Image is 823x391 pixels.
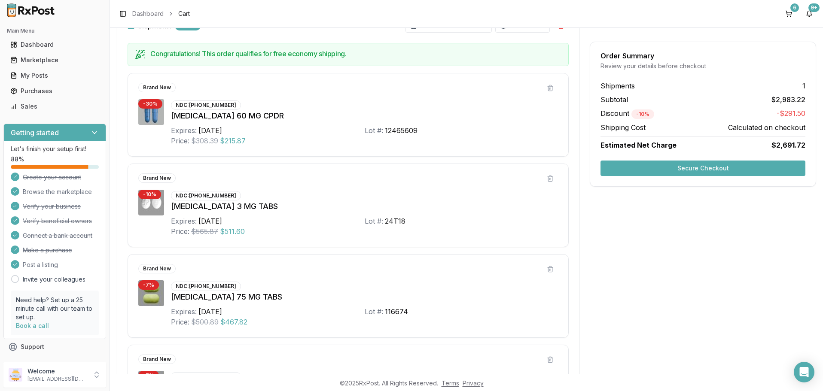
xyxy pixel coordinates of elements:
img: RxPost Logo [3,3,58,17]
div: Brand New [138,173,176,183]
button: Secure Checkout [600,161,805,176]
span: 1 [802,81,805,91]
span: $2,983.22 [771,94,805,105]
div: Marketplace [10,56,99,64]
span: Browse the marketplace [23,188,92,196]
div: Brand New [138,355,176,364]
div: Price: [171,136,189,146]
a: Dashboard [132,9,164,18]
span: Make a purchase [23,246,72,255]
span: Feedback [21,358,50,367]
span: Connect a bank account [23,231,92,240]
span: $2,691.72 [771,140,805,150]
div: - 7 % [138,371,159,380]
span: Cart [178,9,190,18]
span: Shipments [600,81,635,91]
img: Gemtesa 75 MG TABS [138,280,164,306]
div: - 7 % [138,280,159,290]
p: Let's finish your setup first! [11,145,99,153]
div: - 30 % [138,99,162,109]
img: Dexilant 60 MG CPDR [138,99,164,125]
a: Dashboard [7,37,103,52]
a: Marketplace [7,52,103,68]
span: Post a listing [23,261,58,269]
div: 12465609 [385,125,418,136]
h2: Main Menu [7,27,103,34]
span: Shipping Cost [600,122,646,133]
span: Create your account [23,173,81,182]
span: $565.87 [191,226,218,236]
a: Terms [442,379,459,387]
span: 88 % [11,155,24,164]
span: Verify your business [23,202,81,211]
img: User avatar [9,368,22,382]
div: NDC: [PHONE_NUMBER] [171,372,241,382]
a: Book a call [16,322,49,329]
div: Lot #: [365,125,383,136]
a: Invite your colleagues [23,275,85,284]
button: Sales [3,100,106,113]
button: Support [3,339,106,355]
span: Verify beneficial owners [23,217,92,225]
button: Marketplace [3,53,106,67]
button: 6 [782,7,796,21]
span: $467.82 [220,317,247,327]
h3: Getting started [11,127,59,138]
div: - 10 % [631,109,654,119]
span: Subtotal [600,94,628,105]
span: $511.60 [220,226,245,236]
div: Lot #: [365,306,383,317]
img: Trulance 3 MG TABS [138,190,164,215]
span: $215.87 [220,136,246,146]
span: -$291.50 [777,108,805,119]
div: [DATE] [198,125,222,136]
div: 116674 [385,306,408,317]
div: [DATE] [198,216,222,226]
a: Privacy [463,379,484,387]
label: Shipment 1 [138,22,171,29]
a: My Posts [7,68,103,83]
div: - 10 % [138,190,161,199]
div: Review your details before checkout [600,62,805,70]
h5: Congratulations! This order qualifies for free economy shipping. [150,50,561,57]
div: Sales [10,102,99,111]
a: Sales [7,99,103,114]
button: Purchases [3,84,106,98]
div: My Posts [10,71,99,80]
button: 9+ [802,7,816,21]
p: [EMAIL_ADDRESS][DOMAIN_NAME] [27,376,87,382]
div: 24T18 [385,216,405,226]
span: Estimated Net Charge [600,141,677,149]
div: Brand New [138,264,176,273]
div: Price: [171,226,189,236]
a: Purchases [7,83,103,99]
div: Brand New [138,83,176,92]
button: Dashboard [3,38,106,52]
div: Purchases [10,87,99,95]
span: Calculated on checkout [728,122,805,133]
span: $500.89 [191,317,219,327]
div: [MEDICAL_DATA] 75 MG TABS [171,291,558,303]
div: NDC: [PHONE_NUMBER] [171,100,241,110]
p: Welcome [27,367,87,376]
div: Dashboard [10,40,99,49]
span: Discount [600,109,654,118]
div: Expires: [171,125,197,136]
div: 9+ [808,3,820,12]
button: My Posts [3,69,106,82]
div: Lot #: [365,216,383,226]
button: Feedback [3,355,106,370]
div: Price: [171,317,189,327]
div: NDC: [PHONE_NUMBER] [171,191,241,200]
p: Need help? Set up a 25 minute call with our team to set up. [16,296,94,321]
div: [MEDICAL_DATA] 60 MG CPDR [171,110,558,122]
div: [MEDICAL_DATA] 3 MG TABS [171,200,558,212]
span: $308.39 [191,136,218,146]
div: [DATE] [198,306,222,317]
div: NDC: [PHONE_NUMBER] [171,282,241,291]
div: Expires: [171,306,197,317]
nav: breadcrumb [132,9,190,18]
div: Order Summary [600,52,805,59]
div: Expires: [171,216,197,226]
